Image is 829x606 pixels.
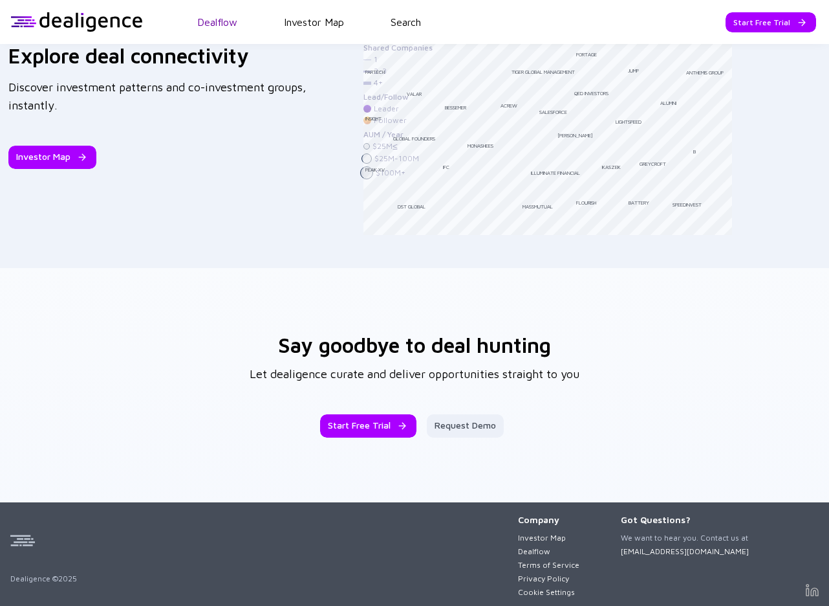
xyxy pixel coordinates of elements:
div: Peak XV [365,166,385,173]
div: Greycroft [640,161,666,167]
div: Speedinvest [673,201,702,208]
div: [PERSON_NAME] [557,132,593,139]
h3: Say goodbye to deal hunting [278,333,551,357]
a: Terms of Service [518,560,579,570]
button: Cookie Settings [518,587,579,597]
div: Lightspeed [616,118,641,125]
a: Dealflow [197,16,237,28]
div: Monashees [468,142,493,149]
div: Bessemer [445,104,466,111]
div: Battery [629,199,649,206]
div: We want to hear you. Contact us at [621,533,749,556]
div: Salesforce [539,109,567,115]
div: Flourish [576,199,596,206]
div: KaszeK [602,164,621,170]
a: [EMAIL_ADDRESS][DOMAIN_NAME] [621,546,749,556]
div: ACrew [501,102,517,109]
div: MassMutual [522,203,553,210]
div: Got Questions? [621,514,749,525]
img: Dealigence Linkedin Page [806,584,819,596]
div: Illuminate Financial [531,170,580,176]
div: Alumni [660,100,676,106]
button: Start Free Trial [726,12,816,32]
div: Company [518,514,579,525]
h3: Explore deal connectivity [8,43,358,68]
a: Dealflow [518,546,579,556]
button: Start Free Trial [320,414,416,438]
a: Search [391,16,421,28]
div: Jump [628,67,639,74]
button: Request Demo [427,414,504,438]
span: Discover investment patterns and co-investment groups, instantly. [8,80,307,112]
span: Let dealigence curate and deliver opportunities straight to you [250,365,579,383]
div: DST Global [398,203,425,210]
div: B [693,148,696,155]
div: Valar [407,91,422,97]
div: Dealigence © 2025 [10,528,518,583]
div: QED Investors [574,90,608,96]
img: Dealigence Icon [10,528,35,553]
a: Privacy Policy [518,574,579,583]
button: Investor Map [8,146,96,169]
a: Investor Map [284,16,344,28]
div: IFC [443,164,449,170]
div: Partech [365,69,385,75]
div: Anthemis Group [686,69,724,76]
div: Tiger Global Management [511,69,575,75]
a: Investor Map [518,533,579,543]
div: Insight [365,115,382,122]
div: Global Founders [393,135,435,142]
div: Portage [576,51,597,58]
